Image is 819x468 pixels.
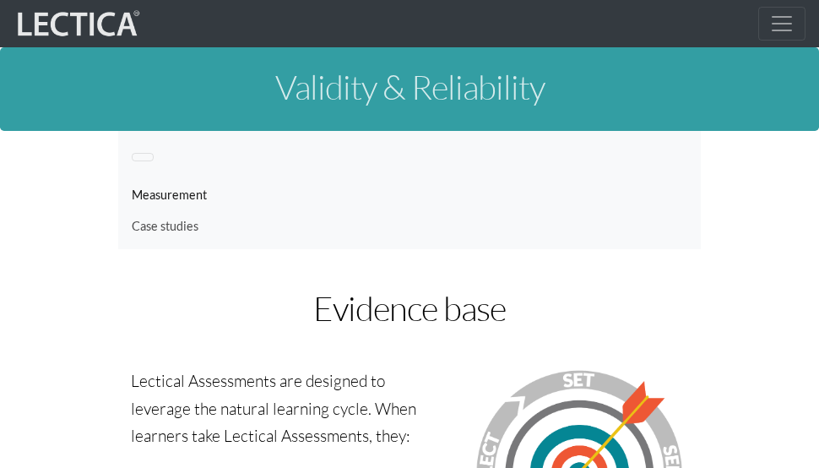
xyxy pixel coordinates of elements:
h1: Evidence base [228,290,591,327]
button: Toggle navigation [758,7,805,41]
p: Lectical Assessments are designed to leverage the natural learning cycle. When learners take Lect... [131,367,445,450]
img: lecticalive [14,8,140,40]
a: Case studies [132,210,687,242]
h1: Validity & Reliability [118,68,701,106]
a: Measurement [132,179,687,211]
button: Toggle navigation [132,153,154,161]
